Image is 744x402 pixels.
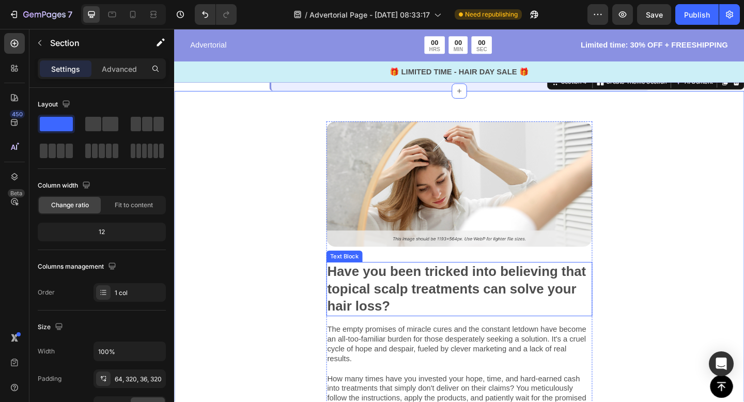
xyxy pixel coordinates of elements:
div: Text Block [167,243,203,252]
div: Width [38,347,55,356]
div: Layout [38,98,72,112]
p: Limited time: 30% OFF + FREESHIPPING [410,12,602,24]
p: Have you been tricked into believing that topical scalp treatments can solve your hair loss? [166,255,454,311]
div: 450 [10,110,25,118]
p: Advanced [102,64,137,74]
span: Need republishing [465,10,518,19]
p: 🎁 LIMITED TIME - HAIR DAY SALE 🎁 [1,41,619,53]
div: 12 [40,225,164,239]
div: Columns management [38,260,118,274]
div: 1 col [115,288,163,298]
span: / [305,9,307,20]
span: Change ratio [51,200,89,210]
p: Section [50,37,135,49]
p: 7 [68,8,72,21]
iframe: Design area [174,29,744,402]
div: Order [38,288,55,297]
div: Open Intercom Messenger [709,351,734,376]
div: Publish [684,9,710,20]
div: Beta [8,189,25,197]
input: Auto [94,342,165,361]
button: Publish [675,4,719,25]
span: Fit to content [115,200,153,210]
div: Size [38,320,65,334]
div: 64, 320, 36, 320 [115,375,163,384]
button: 7 [4,4,77,25]
div: Padding [38,374,61,383]
span: Advertorial Page - [DATE] 08:33:17 [309,9,430,20]
p: Settings [51,64,80,74]
button: Save [637,4,671,25]
img: gempages_586238134723805899-6fc4047e-3d9a-405a-80d6-c8e4ac1d1db5.png [165,101,455,238]
div: Undo/Redo [195,4,237,25]
span: Save [646,10,663,19]
div: Column width [38,179,92,193]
